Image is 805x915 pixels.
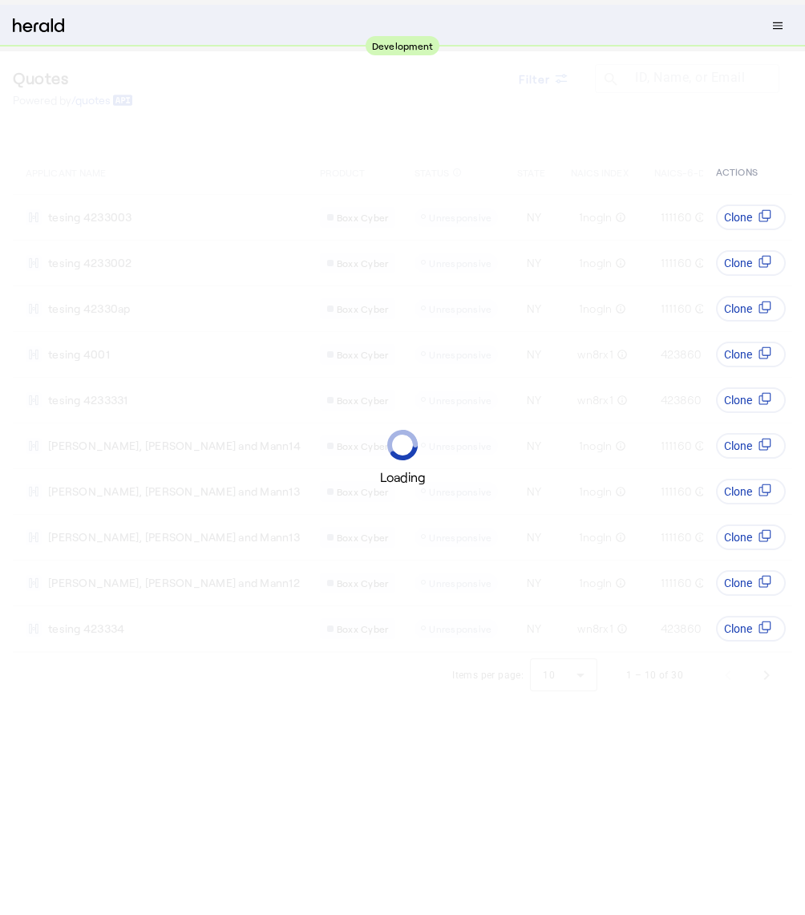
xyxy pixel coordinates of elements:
[716,387,786,413] button: Clone
[716,570,786,596] button: Clone
[716,342,786,367] button: Clone
[716,250,786,276] button: Clone
[724,484,752,500] span: Clone
[724,209,752,225] span: Clone
[724,529,752,545] span: Clone
[716,296,786,322] button: Clone
[366,36,440,55] div: Development
[724,392,752,408] span: Clone
[716,204,786,230] button: Clone
[13,18,64,34] img: Herald Logo
[724,438,752,454] span: Clone
[724,255,752,271] span: Clone
[716,524,786,550] button: Clone
[716,433,786,459] button: Clone
[724,346,752,362] span: Clone
[716,616,786,642] button: Clone
[724,575,752,591] span: Clone
[716,479,786,504] button: Clone
[703,149,793,194] th: ACTIONS
[724,621,752,637] span: Clone
[724,301,752,317] span: Clone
